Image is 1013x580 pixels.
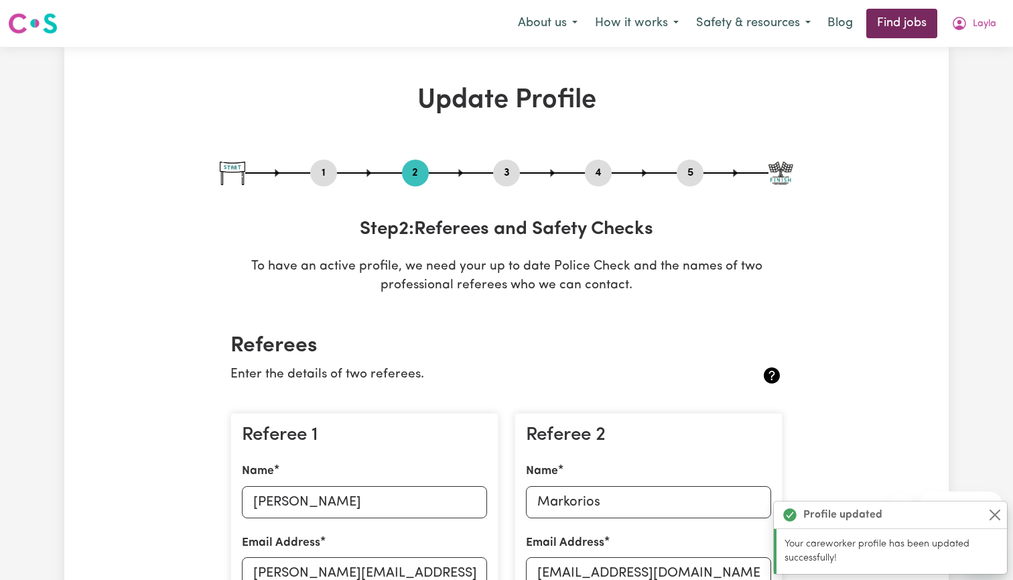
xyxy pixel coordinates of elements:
[585,164,612,182] button: Go to step 4
[242,534,320,552] label: Email Address
[220,84,793,117] h1: Update Profile
[230,365,691,385] p: Enter the details of two referees.
[943,9,1005,38] button: My Account
[888,494,915,521] iframe: Close message
[803,507,882,523] strong: Profile updated
[526,534,604,552] label: Email Address
[230,333,783,359] h2: Referees
[687,9,819,38] button: Safety & resources
[586,9,687,38] button: How it works
[987,507,1003,523] button: Close
[677,164,703,182] button: Go to step 5
[493,164,520,182] button: Go to step 3
[220,219,793,241] h3: Step 2 : Referees and Safety Checks
[920,491,1002,521] iframe: Message from company
[509,9,586,38] button: About us
[242,424,487,447] h3: Referee 1
[526,463,558,480] label: Name
[973,17,996,32] span: Layla
[242,463,274,480] label: Name
[220,257,793,296] p: To have an active profile, we need your up to date Police Check and the names of two professional...
[310,164,337,182] button: Go to step 1
[819,9,861,38] a: Blog
[866,9,937,38] a: Find jobs
[526,424,771,447] h3: Referee 2
[402,164,429,182] button: Go to step 2
[8,8,58,39] a: Careseekers logo
[8,11,58,36] img: Careseekers logo
[785,537,999,566] p: Your careworker profile has been updated successfully!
